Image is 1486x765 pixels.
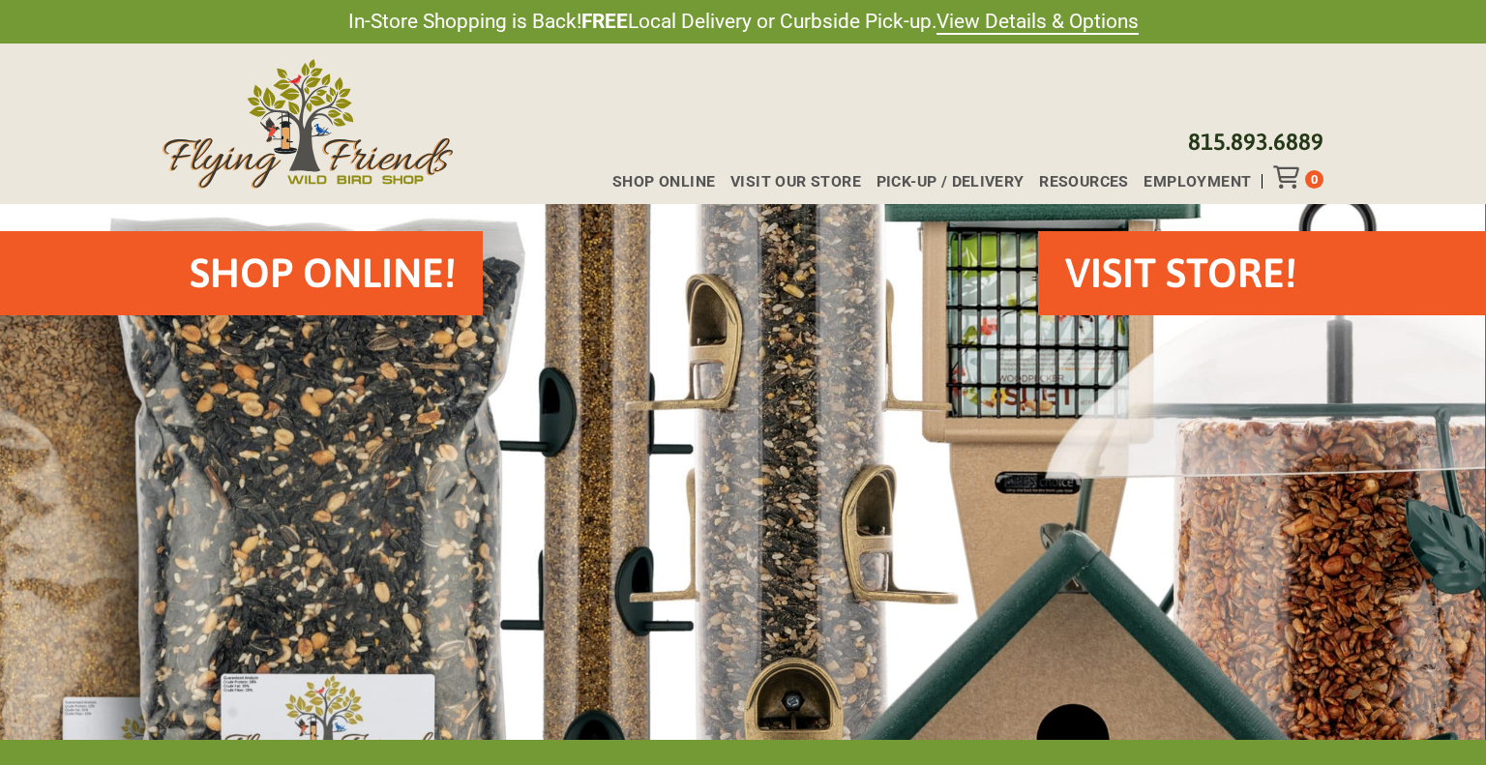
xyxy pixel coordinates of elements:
[163,59,453,189] img: Flying Friends Wild Bird Shop Logo
[936,10,1139,35] a: View Details & Options
[1144,174,1251,190] span: Employment
[190,245,456,302] h2: Shop Online!
[1188,129,1323,155] a: 815.893.6889
[597,174,715,190] a: Shop Online
[877,174,1025,190] span: Pick-up / Delivery
[1311,172,1318,187] span: 0
[730,174,861,190] span: Visit Our Store
[1065,245,1296,302] h2: VISIT STORE!
[612,174,715,190] span: Shop Online
[1039,174,1129,190] span: Resources
[348,8,1139,36] span: In-Store Shopping is Back! Local Delivery or Curbside Pick-up.
[1273,165,1305,189] div: Toggle Off Canvas Content
[581,10,628,33] strong: FREE
[861,174,1025,190] a: Pick-up / Delivery
[1128,174,1251,190] a: Employment
[1024,174,1128,190] a: Resources
[715,174,861,190] a: Visit Our Store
